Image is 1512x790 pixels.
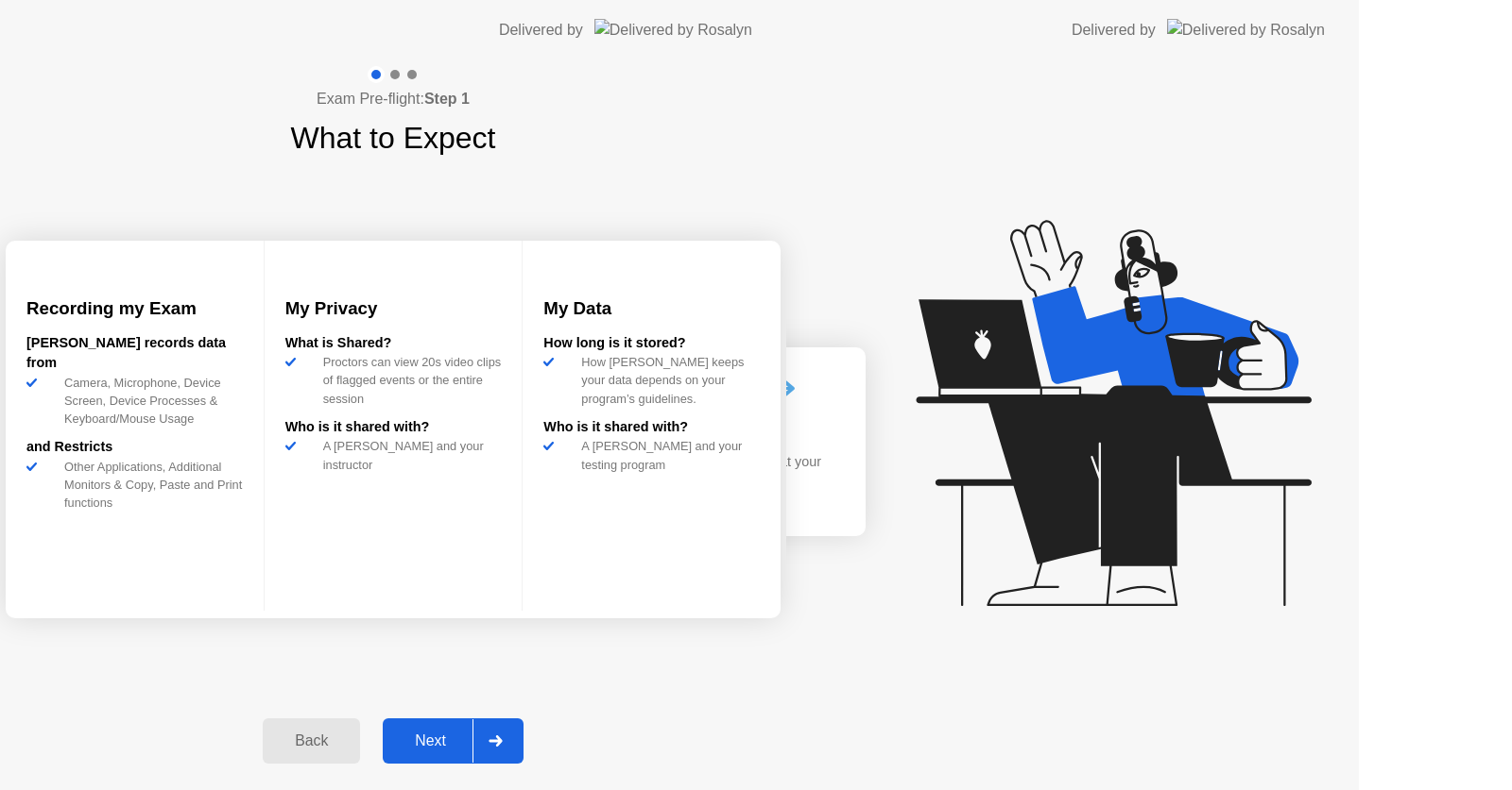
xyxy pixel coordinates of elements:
[26,333,243,374] div: [PERSON_NAME] records data from
[285,295,502,322] h3: My Privacy
[1072,19,1156,42] div: Delivered by
[543,333,760,354] div: How long is it stored?
[57,458,243,513] div: Other Applications, Additional Monitors & Copy, Paste and Print functions
[268,732,354,749] div: Back
[57,374,243,429] div: Camera, Microphone, Device Screen, Device Processes & Keyboard/Mouse Usage
[1167,19,1325,41] img: Delivered by Rosalyn
[594,19,752,41] img: Delivered by Rosalyn
[317,88,470,110] h4: Exam Pre-flight:
[285,333,502,354] div: What is Shared?
[26,295,243,322] h3: Recording my Exam
[316,353,502,408] div: Proctors can view 20s video clips of flagged events or the entire session
[543,295,760,322] h3: My Data
[424,91,470,107] b: Step 1
[499,19,583,42] div: Delivered by
[388,732,472,749] div: Next
[316,437,502,473] div: A [PERSON_NAME] and your instructor
[574,353,760,408] div: How [PERSON_NAME] keeps your data depends on your program’s guidelines.
[543,417,760,438] div: Who is it shared with?
[574,437,760,473] div: A [PERSON_NAME] and your testing program
[263,718,360,764] button: Back
[26,437,243,458] div: and Restricts
[285,417,502,438] div: Who is it shared with?
[383,718,524,764] button: Next
[291,115,496,160] h1: What to Expect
